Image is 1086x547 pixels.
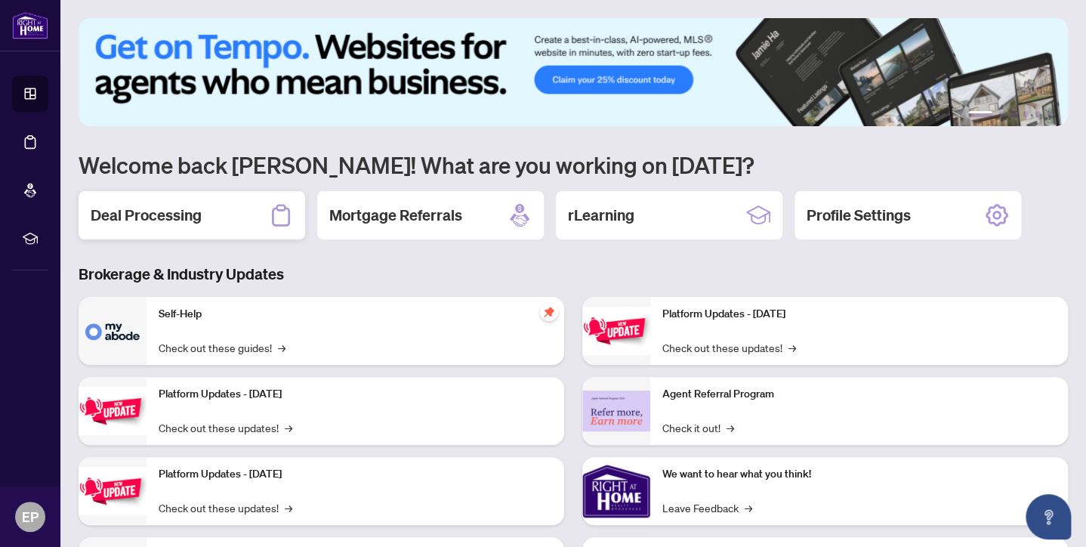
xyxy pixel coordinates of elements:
[662,339,796,356] a: Check out these updates!→
[788,339,796,356] span: →
[12,11,48,39] img: logo
[79,297,147,365] img: Self-Help
[79,467,147,515] img: Platform Updates - July 21, 2025
[159,339,285,356] a: Check out these guides!→
[968,111,992,117] button: 1
[998,111,1004,117] button: 2
[662,466,1056,483] p: We want to hear what you think!
[662,306,1056,323] p: Platform Updates - [DATE]
[285,499,292,516] span: →
[79,387,147,434] img: Platform Updates - September 16, 2025
[582,457,650,525] img: We want to hear what you think!
[1026,494,1071,539] button: Open asap
[1047,111,1053,117] button: 6
[662,386,1056,403] p: Agent Referral Program
[159,499,292,516] a: Check out these updates!→
[22,506,39,527] span: EP
[1010,111,1017,117] button: 3
[79,150,1068,179] h1: Welcome back [PERSON_NAME]! What are you working on [DATE]?
[582,391,650,432] img: Agent Referral Program
[662,419,734,436] a: Check it out!→
[285,419,292,436] span: →
[582,307,650,354] img: Platform Updates - June 23, 2025
[540,303,558,321] span: pushpin
[79,18,1068,126] img: Slide 0
[159,386,552,403] p: Platform Updates - [DATE]
[745,499,752,516] span: →
[79,264,1068,285] h3: Brokerage & Industry Updates
[278,339,285,356] span: →
[568,205,634,226] h2: rLearning
[159,419,292,436] a: Check out these updates!→
[807,205,911,226] h2: Profile Settings
[662,499,752,516] a: Leave Feedback→
[329,205,462,226] h2: Mortgage Referrals
[1035,111,1041,117] button: 5
[159,306,552,323] p: Self-Help
[159,466,552,483] p: Platform Updates - [DATE]
[1023,111,1029,117] button: 4
[91,205,202,226] h2: Deal Processing
[727,419,734,436] span: →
